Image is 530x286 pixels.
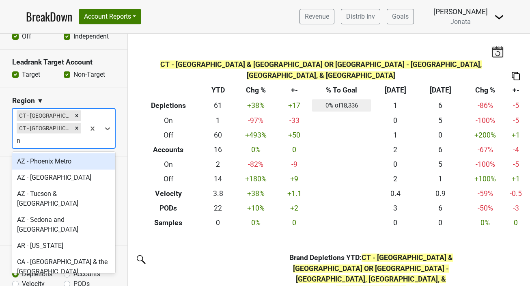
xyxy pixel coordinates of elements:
[134,172,203,186] th: Off
[278,186,310,201] td: +1.1
[72,123,81,133] div: Remove CT - Fairfield, Litchfield, & New Haven
[278,97,310,114] td: +17
[233,215,278,230] td: 0 %
[373,128,418,142] td: 1
[12,254,115,280] div: CA - [GEOGRAPHIC_DATA] & the [GEOGRAPHIC_DATA]
[418,157,463,172] td: 5
[160,60,482,79] span: CT - [GEOGRAPHIC_DATA] & [GEOGRAPHIC_DATA] OR [GEOGRAPHIC_DATA] - [GEOGRAPHIC_DATA], [GEOGRAPHIC_...
[508,186,524,201] td: -0.5
[22,269,52,279] label: Depletions
[134,97,203,114] th: Depletions
[463,97,508,114] td: -86 %
[463,128,508,142] td: +200 %
[278,172,310,186] td: +9
[134,128,203,142] th: Off
[233,201,278,215] td: +10 %
[278,128,310,142] td: +50
[134,215,203,230] th: Samples
[73,32,109,41] label: Independent
[278,83,310,97] th: +-
[463,215,508,230] td: 0 %
[463,186,508,201] td: -59 %
[508,201,524,215] td: -3
[463,201,508,215] td: -50 %
[12,212,115,238] div: AZ - Sedona and [GEOGRAPHIC_DATA]
[12,97,35,105] h3: Region
[418,97,463,114] td: 6
[12,58,115,67] h3: Leadrank Target Account
[203,186,233,201] td: 3.8
[508,172,524,186] td: +1
[387,9,414,24] a: Goals
[12,238,115,254] div: AR - [US_STATE]
[203,172,233,186] td: 14
[508,142,524,157] td: -4
[512,72,520,80] img: Copy to clipboard
[373,172,418,186] td: 2
[418,83,463,97] th: [DATE]
[463,172,508,186] td: +100 %
[233,157,278,172] td: -82 %
[233,142,278,157] td: 0 %
[134,113,203,128] th: On
[203,142,233,157] td: 16
[233,128,278,142] td: +493 %
[418,215,463,230] td: 0
[134,201,203,215] th: PODs
[278,113,310,128] td: -33
[433,6,488,17] div: [PERSON_NAME]
[418,142,463,157] td: 6
[278,142,310,157] td: 0
[203,83,233,97] th: YTD
[373,215,418,230] td: 0
[463,142,508,157] td: -67 %
[463,157,508,172] td: -100 %
[17,123,72,133] div: CT - [GEOGRAPHIC_DATA], [GEOGRAPHIC_DATA], & [GEOGRAPHIC_DATA]
[12,186,115,212] div: AZ - Tucson & [GEOGRAPHIC_DATA]
[278,201,310,215] td: +2
[17,110,72,121] div: CT - [GEOGRAPHIC_DATA] & [GEOGRAPHIC_DATA]
[233,186,278,201] td: +38 %
[310,83,373,97] th: % To Goal
[508,83,524,97] th: +-
[233,113,278,128] td: -97 %
[37,96,43,106] span: ▼
[418,113,463,128] td: 5
[203,215,233,230] td: 0
[233,172,278,186] td: +180 %
[508,215,524,230] td: 0
[134,252,147,265] img: filter
[508,157,524,172] td: -5
[12,153,115,170] div: AZ - Phoenix Metro
[278,215,310,230] td: 0
[341,9,380,24] a: Distrib Inv
[463,113,508,128] td: -100 %
[73,269,100,279] label: Accounts
[373,113,418,128] td: 0
[22,70,40,80] label: Target
[450,18,471,26] span: Jonata
[203,128,233,142] td: 60
[203,97,233,114] td: 61
[508,97,524,114] td: -5
[233,97,278,114] td: +38 %
[373,186,418,201] td: 0.4
[418,172,463,186] td: 1
[418,186,463,201] td: 0.9
[373,142,418,157] td: 2
[203,157,233,172] td: 2
[491,46,504,57] img: last_updated_date
[233,83,278,97] th: Chg %
[134,157,203,172] th: On
[494,12,504,22] img: Dropdown Menu
[463,83,508,97] th: Chg %
[373,157,418,172] td: 0
[72,110,81,121] div: Remove CT - Hartford & Eastern CT
[203,201,233,215] td: 22
[418,201,463,215] td: 6
[373,97,418,114] td: 1
[26,8,72,25] a: BreakDown
[373,83,418,97] th: [DATE]
[373,201,418,215] td: 3
[278,157,310,172] td: -9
